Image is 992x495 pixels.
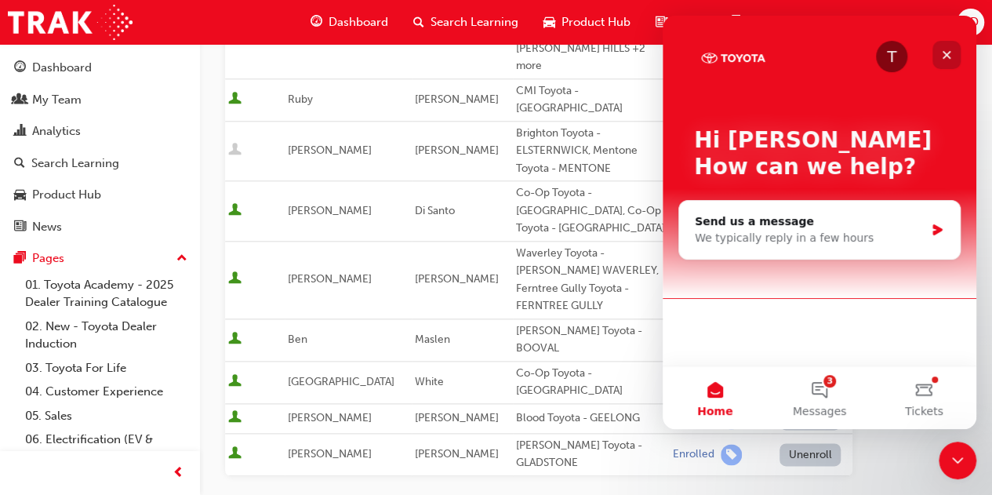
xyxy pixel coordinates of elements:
[228,410,242,426] span: User is active
[674,13,703,31] span: News
[6,86,194,115] a: My Team
[288,447,372,460] span: [PERSON_NAME]
[531,6,643,38] a: car-iconProduct Hub
[716,6,791,38] a: pages-iconPages
[6,213,194,242] a: News
[173,464,184,483] span: prev-icon
[288,375,394,388] span: [GEOGRAPHIC_DATA]
[14,61,26,75] span: guage-icon
[176,249,187,269] span: up-icon
[516,125,667,178] div: Brighton Toyota - ELSTERNWICK, Mentone Toyota - MENTONE
[516,184,667,238] div: Co-Op Toyota - [GEOGRAPHIC_DATA], Co-Op Toyota - [GEOGRAPHIC_DATA]
[747,13,779,31] span: Pages
[32,186,101,204] div: Product Hub
[516,365,667,400] div: Co-Op Toyota - [GEOGRAPHIC_DATA]
[19,428,194,469] a: 06. Electrification (EV & Hybrid)
[19,356,194,380] a: 03. Toyota For Life
[288,272,372,286] span: [PERSON_NAME]
[32,91,82,109] div: My Team
[19,404,194,428] a: 05. Sales
[329,13,388,31] span: Dashboard
[32,59,92,77] div: Dashboard
[31,155,119,173] div: Search Learning
[288,93,313,106] span: Ruby
[729,13,740,32] span: pages-icon
[6,149,194,178] a: Search Learning
[779,443,841,466] button: Unenroll
[516,322,667,358] div: [PERSON_NAME] Toyota - BOOVAL
[6,180,194,209] a: Product Hub
[6,117,194,146] a: Analytics
[32,218,62,236] div: News
[561,13,630,31] span: Product Hub
[431,13,518,31] span: Search Learning
[228,271,242,287] span: User is active
[6,50,194,244] button: DashboardMy TeamAnalyticsSearch LearningProduct HubNews
[939,442,976,479] iframe: Intercom live chat
[721,444,742,465] span: learningRecordVerb_ENROLL-icon
[14,220,26,235] span: news-icon
[415,411,499,424] span: [PERSON_NAME]
[957,9,984,36] button: KD
[14,93,26,107] span: people-icon
[415,272,499,286] span: [PERSON_NAME]
[413,13,424,32] span: search-icon
[19,315,194,356] a: 02. New - Toyota Dealer Induction
[401,6,531,38] a: search-iconSearch Learning
[415,447,499,460] span: [PERSON_NAME]
[516,82,667,118] div: CMI Toyota - [GEOGRAPHIC_DATA]
[14,252,26,266] span: pages-icon
[228,143,242,158] span: User is inactive
[288,144,372,157] span: [PERSON_NAME]
[415,333,450,346] span: Maslen
[288,333,307,346] span: Ben
[962,13,978,31] span: KD
[14,157,25,171] span: search-icon
[14,188,26,202] span: car-icon
[311,13,322,32] span: guage-icon
[14,125,26,139] span: chart-icon
[516,437,667,472] div: [PERSON_NAME] Toyota - GLADSTONE
[298,6,401,38] a: guage-iconDashboard
[288,411,372,424] span: [PERSON_NAME]
[656,13,667,32] span: news-icon
[643,6,716,38] a: news-iconNews
[32,122,81,140] div: Analytics
[19,380,194,404] a: 04. Customer Experience
[415,144,499,157] span: [PERSON_NAME]
[8,5,133,40] img: Trak
[228,203,242,219] span: User is active
[6,53,194,82] a: Dashboard
[415,375,444,388] span: White
[415,204,455,217] span: Di Santo
[288,204,372,217] span: [PERSON_NAME]
[415,93,499,106] span: [PERSON_NAME]
[228,446,242,462] span: User is active
[663,16,976,429] iframe: Intercom live chat
[6,244,194,273] button: Pages
[32,249,64,268] div: Pages
[228,374,242,390] span: User is active
[228,92,242,107] span: User is active
[543,13,555,32] span: car-icon
[673,447,714,462] div: Enrolled
[228,332,242,348] span: User is active
[516,245,667,315] div: Waverley Toyota - [PERSON_NAME] WAVERLEY, Ferntree Gully Toyota - FERNTREE GULLY
[516,409,667,428] div: Blood Toyota - GEELONG
[19,273,194,315] a: 01. Toyota Academy - 2025 Dealer Training Catalogue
